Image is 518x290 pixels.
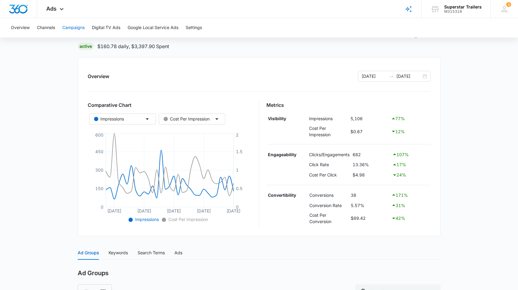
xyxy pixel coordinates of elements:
[107,208,121,213] tspan: [DATE]
[308,160,351,170] td: Click Rate
[506,2,511,7] span: 3
[351,160,391,170] td: 13.36%
[392,171,429,179] div: 24 %
[88,73,109,80] h2: Overview
[389,74,394,79] span: swap-right
[109,249,128,256] div: Keywords
[134,217,159,222] span: Impressions
[308,124,349,139] td: Cost Per Impression
[391,115,429,122] div: 77 %
[308,170,351,180] td: Cost Per Click
[506,2,511,7] div: notifications count
[362,73,387,80] input: Start date
[62,18,85,38] button: Campaigns
[308,210,349,226] td: Cost Per Conversion
[236,167,239,173] tspan: 1
[95,132,103,137] tspan: 600
[444,5,482,9] div: account name
[349,124,390,139] td: $0.67
[444,9,482,14] div: account id
[11,18,30,38] button: Overview
[94,116,124,122] div: Impressions
[308,190,349,200] td: Conversions
[236,186,243,191] tspan: 0.5
[268,193,296,198] strong: Convertibility
[89,114,156,124] button: Impressions
[236,204,239,209] tspan: 0
[396,73,422,80] input: End date
[37,18,55,38] button: Channels
[308,114,349,124] td: Impressions
[128,18,178,38] button: Google Local Service Ads
[236,132,239,137] tspan: 2
[349,200,390,210] td: 5.57%
[164,116,210,122] div: Cost Per Impression
[392,151,429,158] div: 107 %
[197,208,210,213] tspan: [DATE]
[351,149,391,160] td: 682
[349,114,390,124] td: 5,106
[174,249,182,256] div: Ads
[389,74,394,79] span: to
[268,116,286,121] strong: Visibility
[308,200,349,210] td: Conversion Rate
[391,128,429,135] div: 12 %
[95,149,103,154] tspan: 450
[100,204,103,209] tspan: 0
[349,190,390,200] td: 38
[391,191,429,199] div: 171 %
[138,249,165,256] div: Search Terms
[159,114,225,124] button: Cost Per Impression
[97,43,169,50] p: $160.78 daily , $3,397.90 Spent
[78,43,94,50] div: Active
[78,269,109,277] h2: Ad Groups
[391,215,429,222] div: 42 %
[351,170,391,180] td: $4.98
[186,18,202,38] button: Settings
[95,167,103,173] tspan: 300
[266,101,431,109] h3: Metrics
[46,5,57,12] span: Ads
[167,217,208,222] span: Cost Per Impression
[95,186,103,191] tspan: 150
[78,249,99,256] div: Ad Groups
[349,210,390,226] td: $89.42
[308,149,351,160] td: Clicks/Engagements
[268,152,296,157] strong: Engageability
[88,101,252,109] h3: Comparative Chart
[137,208,151,213] tspan: [DATE]
[226,208,240,213] tspan: [DATE]
[391,202,429,209] div: 31 %
[236,149,243,154] tspan: 1.5
[392,161,429,168] div: 17 %
[167,208,181,213] tspan: [DATE]
[92,18,120,38] button: Digital TV Ads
